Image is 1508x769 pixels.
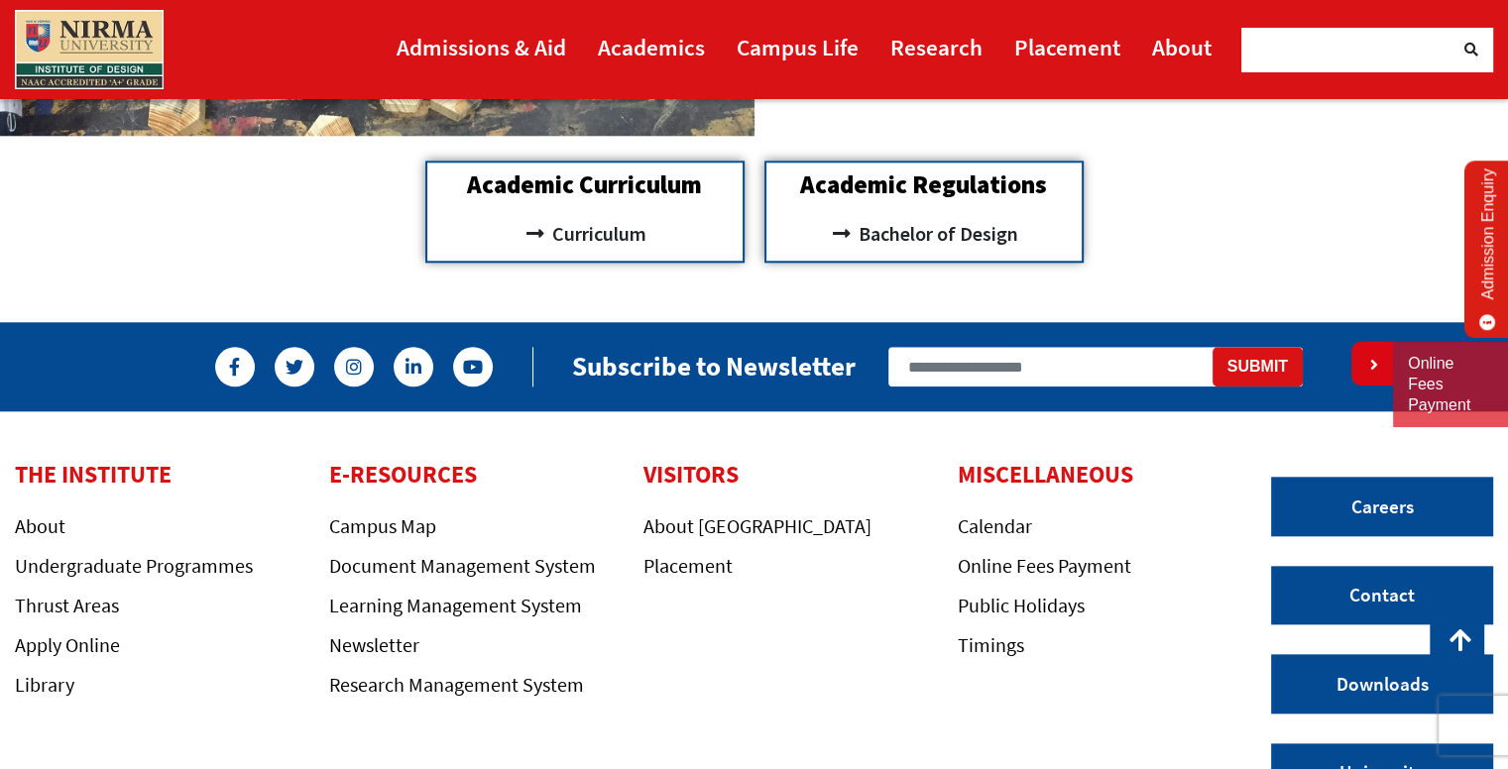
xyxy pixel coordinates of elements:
a: Research [890,25,983,69]
a: Newsletter [329,632,419,657]
h2: Academic Curriculum [437,172,733,197]
a: Downloads [1271,654,1493,714]
span: Curriculum [547,217,646,251]
span: Bachelor of Design [854,217,1018,251]
a: Contact [1271,566,1493,625]
img: main_logo [15,10,164,89]
a: Public Holidays [958,593,1085,617]
a: Thrust Areas [15,593,119,617]
a: Apply Online [15,632,120,657]
a: Online Fees Payment [958,553,1131,578]
a: Bachelor of Design [776,217,1072,251]
a: About [1152,25,1212,69]
a: Library [15,672,74,697]
a: Timings [958,632,1024,657]
a: Curriculum [437,217,733,251]
a: Document Management System [329,553,596,578]
a: Careers [1271,477,1493,536]
h2: Subscribe to Newsletter [572,350,856,383]
a: Online Fees Payment [1408,354,1493,415]
a: Campus Life [737,25,859,69]
a: Undergraduate Programmes [15,553,253,578]
a: Admissions & Aid [397,25,566,69]
a: Placement [643,553,733,578]
h2: Academic Regulations [776,172,1072,197]
a: Learning Management System [329,593,582,617]
a: Academics [598,25,705,69]
a: About [GEOGRAPHIC_DATA] [643,513,871,538]
a: Campus Map [329,513,436,538]
a: Placement [1014,25,1120,69]
a: Calendar [958,513,1032,538]
a: Research Management System [329,672,584,697]
button: Submit [1213,347,1303,386]
a: About [15,513,65,538]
